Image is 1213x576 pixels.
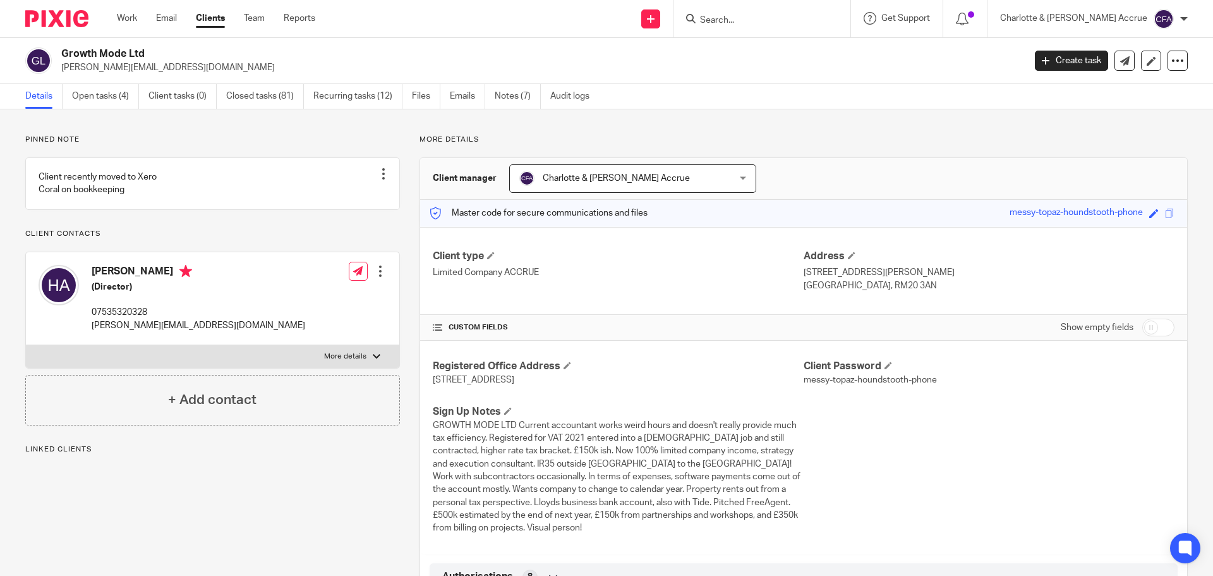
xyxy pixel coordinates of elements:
[430,207,648,219] p: Master code for secure communications and files
[148,84,217,109] a: Client tasks (0)
[61,47,825,61] h2: Growth Mode Ltd
[543,174,690,183] span: Charlotte & [PERSON_NAME] Accrue
[804,266,1174,279] p: [STREET_ADDRESS][PERSON_NAME]
[433,405,804,419] h4: Sign Up Notes
[92,281,305,293] h5: (Director)
[226,84,304,109] a: Closed tasks (81)
[72,84,139,109] a: Open tasks (4)
[550,84,599,109] a: Audit logs
[699,15,812,27] input: Search
[881,14,930,23] span: Get Support
[450,84,485,109] a: Emails
[433,322,804,333] h4: CUSTOM FIELDS
[433,376,514,384] span: [STREET_ADDRESS]
[804,376,937,384] span: messy-topaz-houndstooth-phone
[92,306,305,319] p: 07535320328
[804,279,1174,292] p: [GEOGRAPHIC_DATA], RM20 3AN
[117,12,137,25] a: Work
[313,84,402,109] a: Recurring tasks (12)
[519,171,534,186] img: svg%3E
[495,84,541,109] a: Notes (7)
[1061,321,1133,334] label: Show empty fields
[804,360,1174,373] h4: Client Password
[25,135,400,145] p: Pinned note
[433,250,804,263] h4: Client type
[168,390,256,410] h4: + Add contact
[433,421,800,533] span: GROWTH MODE LTD Current accountant works weird hours and doesn't really provide much tax efficien...
[419,135,1188,145] p: More details
[804,250,1174,263] h4: Address
[1000,12,1147,25] p: Charlotte & [PERSON_NAME] Accrue
[25,229,400,239] p: Client contacts
[25,444,400,455] p: Linked clients
[1035,51,1108,71] a: Create task
[433,172,497,185] h3: Client manager
[244,12,265,25] a: Team
[179,265,192,278] i: Primary
[284,12,315,25] a: Reports
[433,266,804,279] p: Limited Company ACCRUE
[61,61,1016,74] p: [PERSON_NAME][EMAIL_ADDRESS][DOMAIN_NAME]
[324,352,366,362] p: More details
[39,265,79,305] img: svg%3E
[25,10,88,27] img: Pixie
[92,319,305,332] p: [PERSON_NAME][EMAIL_ADDRESS][DOMAIN_NAME]
[25,84,63,109] a: Details
[1154,9,1174,29] img: svg%3E
[92,265,305,281] h4: [PERSON_NAME]
[156,12,177,25] a: Email
[412,84,440,109] a: Files
[1010,206,1143,221] div: messy-topaz-houndstooth-phone
[433,360,804,373] h4: Registered Office Address
[25,47,52,74] img: svg%3E
[196,12,225,25] a: Clients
